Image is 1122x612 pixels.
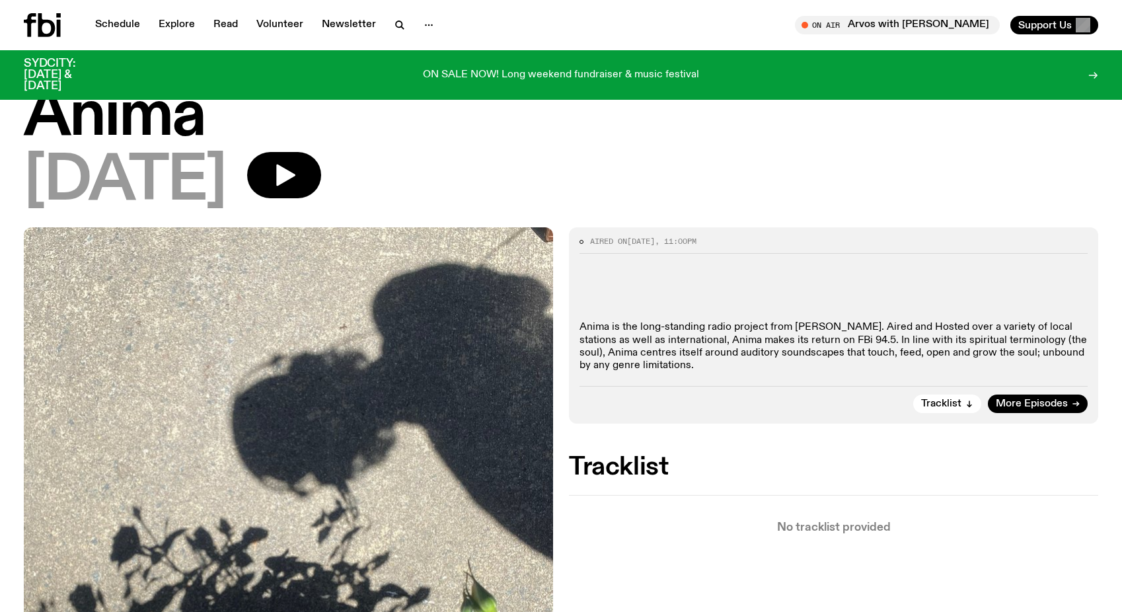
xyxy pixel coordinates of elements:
h1: Anima [24,87,1098,147]
span: Aired on [590,236,627,247]
p: No tracklist provided [569,522,1098,533]
span: Tracklist [921,399,961,409]
a: Read [206,16,246,34]
h2: Tracklist [569,455,1098,479]
button: Tracklist [913,395,981,413]
a: Schedule [87,16,148,34]
a: Explore [151,16,203,34]
button: Support Us [1010,16,1098,34]
span: More Episodes [996,399,1068,409]
a: Volunteer [248,16,311,34]
span: [DATE] [627,236,655,247]
a: More Episodes [988,395,1088,413]
span: , 11:00pm [655,236,696,247]
p: ON SALE NOW! Long weekend fundraiser & music festival [423,69,699,81]
button: On AirArvos with [PERSON_NAME] [795,16,1000,34]
h3: SYDCITY: [DATE] & [DATE] [24,58,108,92]
p: Anima is the long-standing radio project from [PERSON_NAME]. Aired and Hosted over a variety of l... [580,321,1088,372]
span: [DATE] [24,152,226,211]
a: Newsletter [314,16,384,34]
span: Support Us [1018,19,1072,31]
